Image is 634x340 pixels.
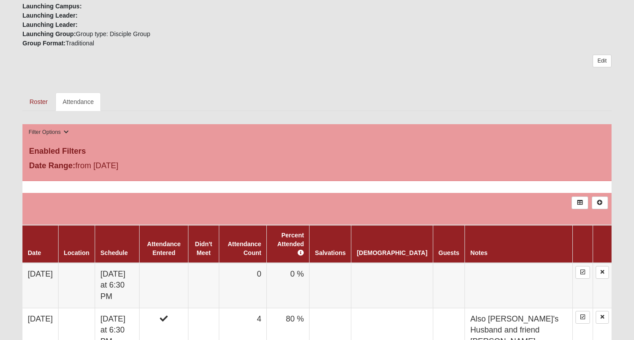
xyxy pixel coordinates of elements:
[277,232,304,256] a: Percent Attended
[592,196,608,209] a: Alt+N
[571,196,588,209] a: Export to Excel
[195,240,212,256] a: Didn't Meet
[29,160,75,172] label: Date Range:
[351,225,433,263] th: [DEMOGRAPHIC_DATA]
[28,249,41,256] a: Date
[64,249,89,256] a: Location
[310,225,351,263] th: Salvations
[22,92,55,111] a: Roster
[433,225,464,263] th: Guests
[26,128,71,137] button: Filter Options
[596,266,609,279] a: Delete
[22,3,82,10] strong: Launching Campus:
[596,311,609,324] a: Delete
[22,30,76,37] strong: Launching Group:
[95,263,140,308] td: [DATE] at 6:30 PM
[22,263,58,308] td: [DATE]
[593,55,612,67] a: Edit
[22,21,77,28] strong: Launching Leader:
[147,240,181,256] a: Attendance Entered
[575,266,590,279] a: Enter Attendance
[219,263,267,308] td: 0
[22,40,66,47] strong: Group Format:
[100,249,128,256] a: Schedule
[470,249,487,256] a: Notes
[22,160,219,174] div: from [DATE]
[29,147,605,156] h4: Enabled Filters
[22,12,77,19] strong: Launching Leader:
[267,263,310,308] td: 0 %
[575,311,590,324] a: Enter Attendance
[228,240,261,256] a: Attendance Count
[55,92,101,111] a: Attendance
